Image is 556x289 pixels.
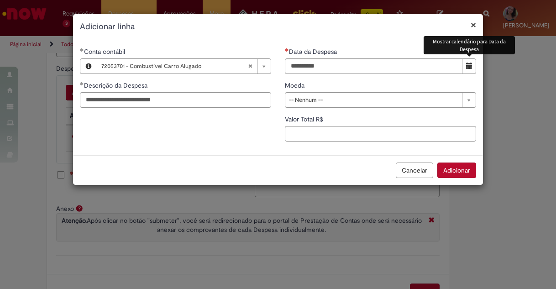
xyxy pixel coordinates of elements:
span: Valor Total R$ [285,115,325,123]
input: Data da Despesa [285,58,462,74]
input: Descrição da Despesa [80,92,271,108]
a: 72053701 - Combustível Carro AlugadoLimpar campo Conta contábil [97,59,271,74]
button: Fechar modal [471,20,476,30]
span: Descrição da Despesa [84,81,149,89]
span: Obrigatório Preenchido [80,82,84,85]
button: Mostrar calendário para Data da Despesa [462,58,476,74]
span: Obrigatório Preenchido [80,48,84,52]
span: Data da Despesa [289,47,339,56]
input: Valor Total R$ [285,126,476,142]
span: 72053701 - Combustível Carro Alugado [101,59,248,74]
button: Adicionar [437,163,476,178]
button: Conta contábil, Visualizar este registro 72053701 - Combustível Carro Alugado [80,59,97,74]
span: Necessários [285,48,289,52]
span: -- Nenhum -- [289,93,457,107]
abbr: Limpar campo Conta contábil [243,59,257,74]
h2: Adicionar linha [80,21,476,33]
span: Moeda [285,81,306,89]
div: Mostrar calendário para Data da Despesa [424,36,515,54]
button: Cancelar [396,163,433,178]
span: Necessários - Conta contábil [84,47,127,56]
